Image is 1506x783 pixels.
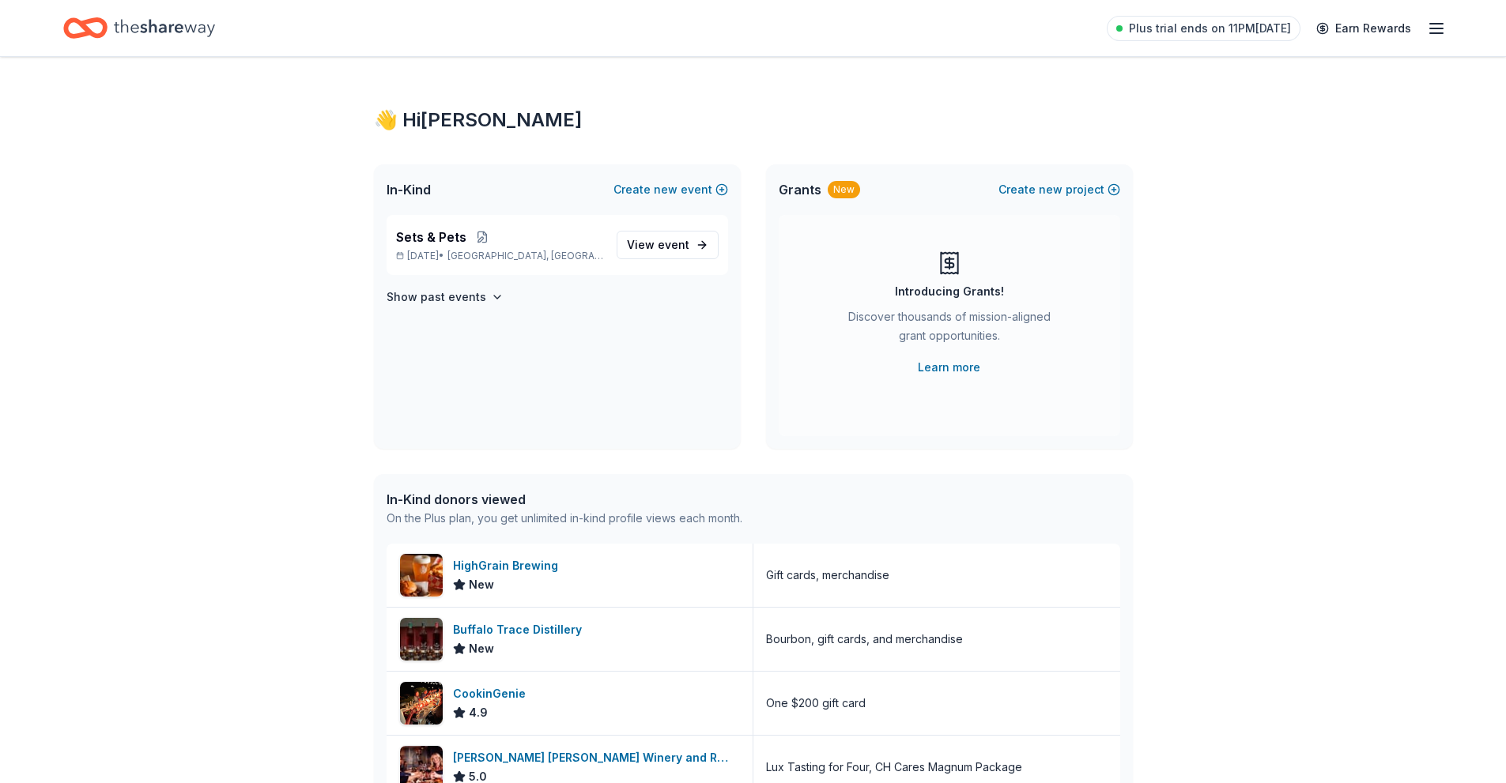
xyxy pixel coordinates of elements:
[828,181,860,198] div: New
[469,575,494,594] span: New
[998,180,1120,199] button: Createnewproject
[396,228,466,247] span: Sets & Pets
[627,235,689,254] span: View
[658,238,689,251] span: event
[453,556,564,575] div: HighGrain Brewing
[766,694,866,713] div: One $200 gift card
[918,358,980,377] a: Learn more
[396,250,604,262] p: [DATE] •
[400,554,443,597] img: Image for HighGrain Brewing
[766,630,963,649] div: Bourbon, gift cards, and merchandise
[453,748,740,767] div: [PERSON_NAME] [PERSON_NAME] Winery and Restaurants
[1307,14,1421,43] a: Earn Rewards
[387,490,742,509] div: In-Kind donors viewed
[374,107,1133,133] div: 👋 Hi [PERSON_NAME]
[469,703,488,722] span: 4.9
[453,620,588,639] div: Buffalo Trace Distillery
[766,758,1022,777] div: Lux Tasting for Four, CH Cares Magnum Package
[400,618,443,661] img: Image for Buffalo Trace Distillery
[387,288,504,307] button: Show past events
[779,180,821,199] span: Grants
[895,282,1004,301] div: Introducing Grants!
[1107,16,1300,41] a: Plus trial ends on 11PM[DATE]
[469,639,494,658] span: New
[63,9,215,47] a: Home
[387,180,431,199] span: In-Kind
[842,307,1057,352] div: Discover thousands of mission-aligned grant opportunities.
[617,231,719,259] a: View event
[400,682,443,725] img: Image for CookinGenie
[447,250,603,262] span: [GEOGRAPHIC_DATA], [GEOGRAPHIC_DATA]
[1039,180,1063,199] span: new
[1129,19,1291,38] span: Plus trial ends on 11PM[DATE]
[387,288,486,307] h4: Show past events
[613,180,728,199] button: Createnewevent
[654,180,678,199] span: new
[766,566,889,585] div: Gift cards, merchandise
[453,684,532,703] div: CookinGenie
[387,509,742,528] div: On the Plus plan, you get unlimited in-kind profile views each month.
